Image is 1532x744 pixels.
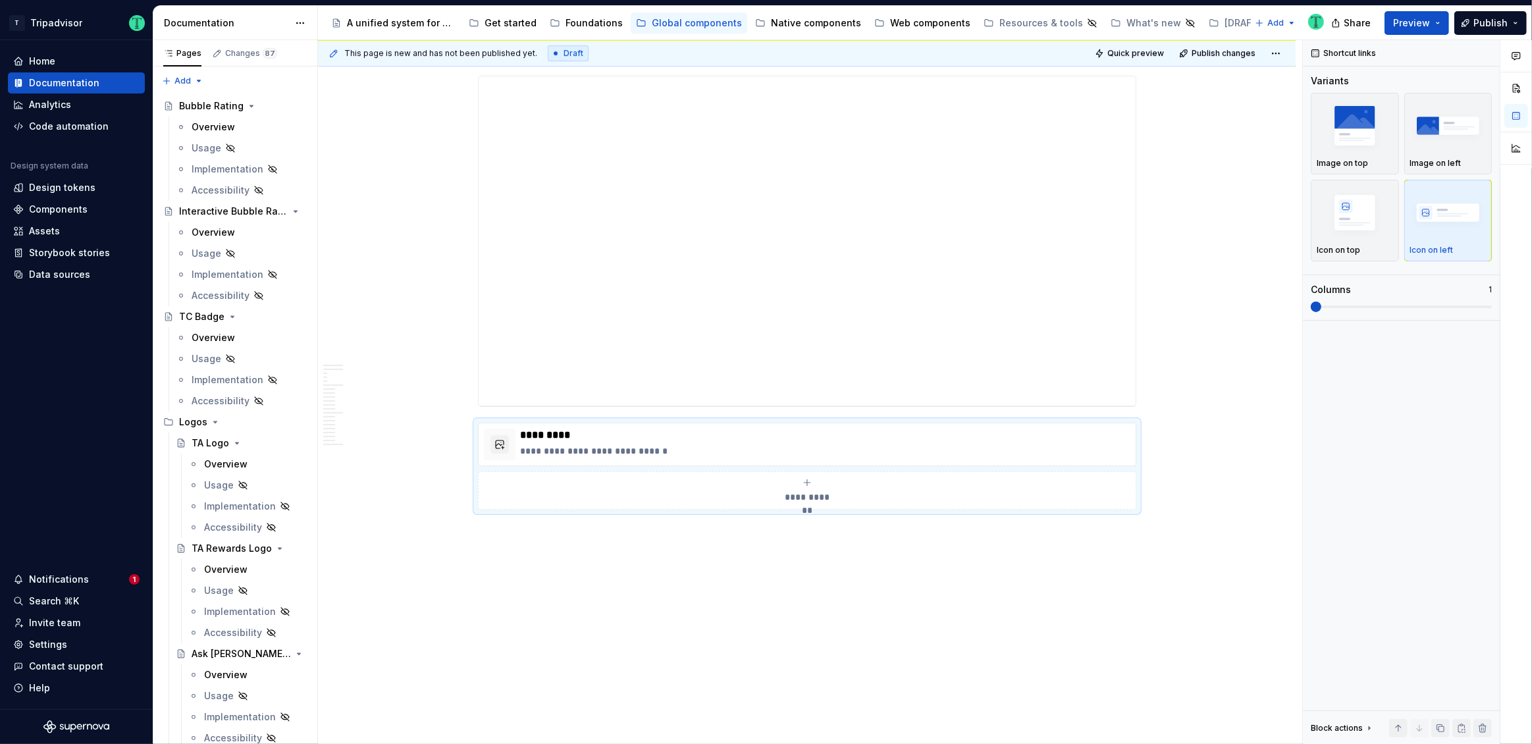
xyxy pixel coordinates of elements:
a: Invite team [8,612,145,633]
a: Accessibility [171,285,312,306]
span: Publish changes [1192,48,1255,59]
div: Ask [PERSON_NAME] Logo [192,647,291,660]
button: Add [1251,14,1300,32]
div: Implementation [192,373,263,386]
div: Notifications [29,573,89,586]
div: Help [29,681,50,695]
a: Code automation [8,116,145,137]
span: Draft [564,48,583,59]
span: Add [1267,18,1284,28]
a: Resources & tools [978,13,1103,34]
a: Implementation [171,264,312,285]
div: Implementation [204,710,276,724]
a: Supernova Logo [43,720,109,733]
a: TA Rewards Logo [171,538,312,559]
div: Interactive Bubble Rating [179,205,288,218]
div: Implementation [204,500,276,513]
div: Analytics [29,98,71,111]
a: Bubble Rating [158,95,312,117]
div: Tripadvisor [30,16,82,30]
div: Contact support [29,660,103,673]
a: Usage [171,138,312,159]
div: Implementation [204,605,276,618]
a: Implementation [171,369,312,390]
div: Components [29,203,88,216]
img: placeholder [1317,188,1393,236]
span: 87 [263,48,277,59]
span: Publish [1473,16,1508,30]
div: Design tokens [29,181,95,194]
a: Accessibility [183,517,312,538]
a: Design tokens [8,177,145,198]
a: Implementation [183,706,312,728]
button: Search ⌘K [8,591,145,612]
p: Image on top [1317,158,1368,169]
a: Accessibility [183,622,312,643]
div: Pages [163,48,201,59]
div: TC Badge [179,310,225,323]
a: Settings [8,634,145,655]
a: Usage [171,348,312,369]
button: Add [158,72,207,90]
div: Overview [192,331,235,344]
div: Overview [204,668,248,681]
div: Accessibility [204,626,262,639]
div: Global components [652,16,742,30]
button: Quick preview [1091,44,1170,63]
img: placeholder [1410,188,1487,236]
div: Implementation [192,163,263,176]
a: Implementation [183,601,312,622]
a: Analytics [8,94,145,115]
img: placeholder [1317,101,1393,149]
a: Overview [183,454,312,475]
button: TTripadvisorThomas Dittmer [3,9,150,37]
div: Usage [192,142,221,155]
img: placeholder [1410,101,1487,149]
div: Foundations [566,16,623,30]
span: Add [174,76,191,86]
a: Foundations [544,13,628,34]
a: Global components [631,13,747,34]
button: Notifications1 [8,569,145,590]
button: Publish changes [1175,44,1261,63]
a: Ask [PERSON_NAME] Logo [171,643,312,664]
a: Data sources [8,264,145,285]
div: Block actions [1311,723,1363,733]
div: Usage [192,352,221,365]
div: Logos [158,412,312,433]
a: Implementation [183,496,312,517]
div: Code automation [29,120,109,133]
a: Usage [183,580,312,601]
a: Overview [171,117,312,138]
div: TA Logo [192,437,229,450]
div: Get started [485,16,537,30]
button: Help [8,678,145,699]
button: Contact support [8,656,145,677]
div: TA Rewards Logo [192,542,272,555]
div: Data sources [29,268,90,281]
div: [DRAFT] DO-NOT-DELETE [PERSON_NAME] test - DS viewer [1225,16,1333,30]
a: Storybook stories [8,242,145,263]
div: Usage [204,584,234,597]
div: Accessibility [192,394,250,408]
a: Components [8,199,145,220]
p: 1 [1489,284,1492,295]
div: Settings [29,638,67,651]
button: Preview [1385,11,1449,35]
div: A unified system for every journey. [347,16,456,30]
div: Overview [204,458,248,471]
button: placeholderImage on left [1404,93,1492,174]
span: Preview [1393,16,1430,30]
a: A unified system for every journey. [326,13,461,34]
a: Usage [171,243,312,264]
a: Usage [183,475,312,496]
a: Interactive Bubble Rating [158,201,312,222]
a: Implementation [171,159,312,180]
div: What's new [1126,16,1181,30]
div: Variants [1311,74,1349,88]
span: Quick preview [1107,48,1164,59]
div: Accessibility [192,289,250,302]
a: Native components [750,13,866,34]
div: Accessibility [204,521,262,534]
img: Thomas Dittmer [1308,14,1324,30]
